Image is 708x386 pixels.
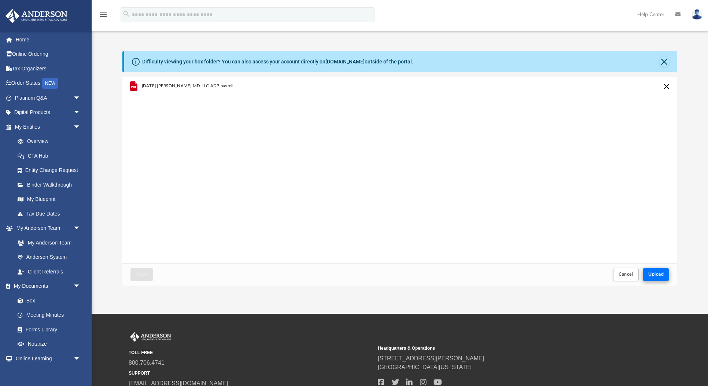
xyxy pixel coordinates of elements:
[378,345,622,352] small: Headquarters & Operations
[42,78,58,89] div: NEW
[10,134,92,149] a: Overview
[5,76,92,91] a: Order StatusNEW
[5,91,92,105] a: Platinum Q&Aarrow_drop_down
[73,279,88,294] span: arrow_drop_down
[10,337,88,352] a: Notarize
[136,272,148,276] span: Close
[142,58,413,66] div: Difficulty viewing your box folder? You can also access your account directly on outside of the p...
[129,332,173,342] img: Anderson Advisors Platinum Portal
[73,120,88,135] span: arrow_drop_down
[10,322,84,337] a: Forms Library
[5,47,92,62] a: Online Ordering
[5,105,92,120] a: Digital Productsarrow_drop_down
[325,59,365,65] a: [DOMAIN_NAME]
[129,360,165,366] a: 800.706.4741
[659,56,670,67] button: Close
[643,268,669,281] button: Upload
[129,370,373,376] small: SUPPORT
[378,364,472,370] a: [GEOGRAPHIC_DATA][US_STATE]
[10,163,92,178] a: Entity Change Request
[5,32,92,47] a: Home
[10,177,92,192] a: Binder Walkthrough
[648,272,664,276] span: Upload
[10,264,88,279] a: Client Referrals
[5,221,88,236] a: My Anderson Teamarrow_drop_down
[692,9,703,20] img: User Pic
[99,14,108,19] a: menu
[122,10,130,18] i: search
[5,120,92,134] a: My Entitiesarrow_drop_down
[10,206,92,221] a: Tax Due Dates
[142,84,238,88] span: [DATE] [PERSON_NAME] MD LLC ADP payroll detail.pdf
[10,308,88,323] a: Meeting Minutes
[10,192,88,207] a: My Blueprint
[10,235,84,250] a: My Anderson Team
[10,250,88,265] a: Anderson System
[662,82,671,91] button: Cancel this upload
[129,349,373,356] small: TOLL FREE
[5,351,88,366] a: Online Learningarrow_drop_down
[130,268,153,281] button: Close
[613,268,639,281] button: Cancel
[5,279,88,294] a: My Documentsarrow_drop_down
[73,91,88,106] span: arrow_drop_down
[73,221,88,236] span: arrow_drop_down
[619,272,633,276] span: Cancel
[378,355,484,361] a: [STREET_ADDRESS][PERSON_NAME]
[99,10,108,19] i: menu
[122,77,677,286] div: Upload
[10,293,84,308] a: Box
[10,148,92,163] a: CTA Hub
[3,9,70,23] img: Anderson Advisors Platinum Portal
[73,105,88,120] span: arrow_drop_down
[73,351,88,366] span: arrow_drop_down
[5,61,92,76] a: Tax Organizers
[122,77,677,263] div: grid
